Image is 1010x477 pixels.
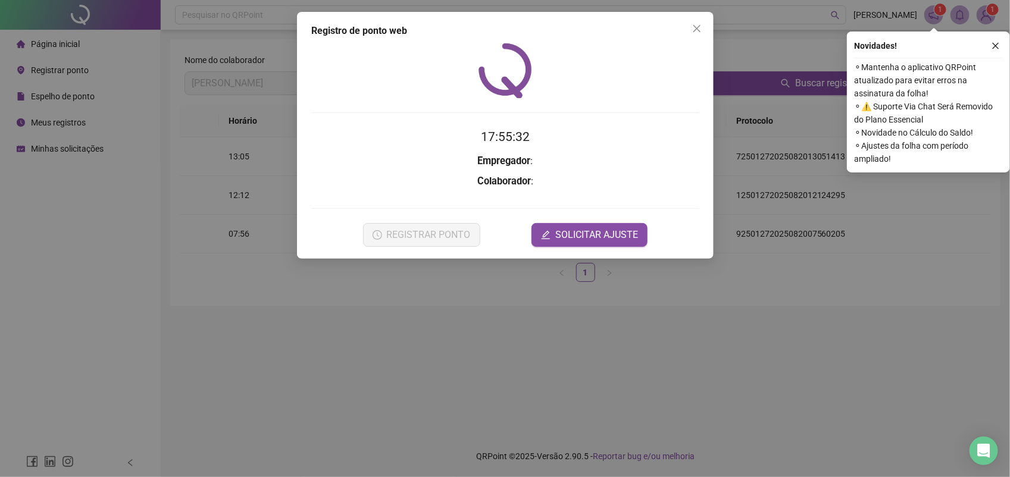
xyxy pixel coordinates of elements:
span: close [692,24,702,33]
span: SOLICITAR AJUSTE [555,228,638,242]
div: Open Intercom Messenger [970,437,998,465]
span: ⚬ Novidade no Cálculo do Saldo! [854,126,1003,139]
span: ⚬ ⚠️ Suporte Via Chat Será Removido do Plano Essencial [854,100,1003,126]
button: editSOLICITAR AJUSTE [531,223,648,247]
span: Novidades ! [854,39,897,52]
img: QRPoint [479,43,532,98]
h3: : [311,153,699,169]
time: 17:55:32 [481,130,530,144]
button: REGISTRAR PONTO [362,223,480,247]
button: Close [687,19,706,38]
span: edit [541,230,551,240]
strong: Empregador [477,155,530,167]
strong: Colaborador [477,175,531,187]
span: ⚬ Mantenha o aplicativo QRPoint atualizado para evitar erros na assinatura da folha! [854,61,1003,100]
div: Registro de ponto web [311,24,699,38]
span: close [992,42,1000,50]
span: ⚬ Ajustes da folha com período ampliado! [854,139,1003,165]
h3: : [311,174,699,189]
